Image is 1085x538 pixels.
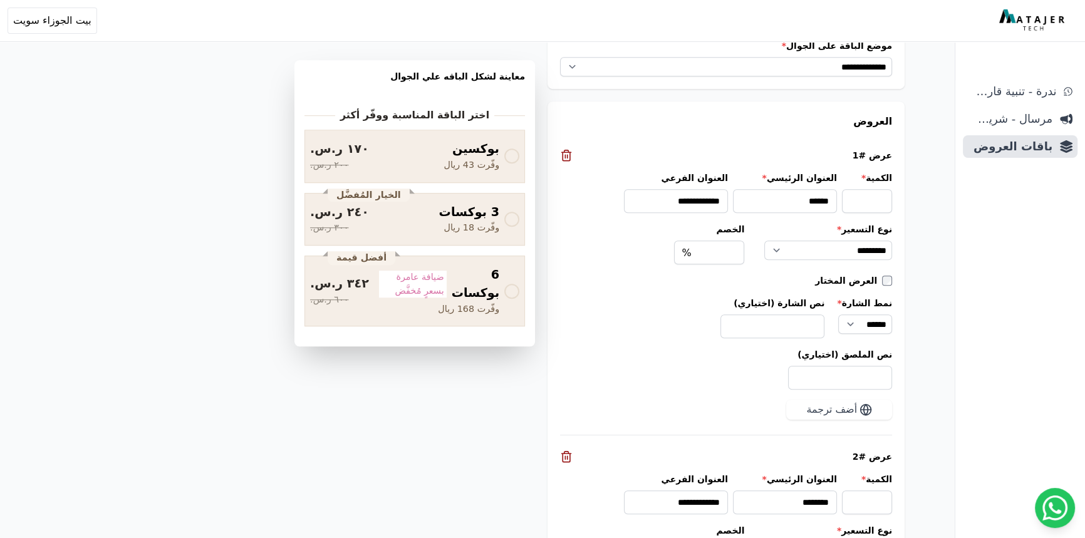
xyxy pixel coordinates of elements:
[304,70,525,98] h3: معاينة لشكل الباقه علي الجوال
[328,189,410,202] div: الخيار المُفضَّل
[733,172,837,184] label: العنوان الرئيسي
[733,473,837,485] label: العنوان الرئيسي
[674,524,744,537] label: الخصم
[328,251,395,265] div: أفضل قيمة
[968,83,1056,100] span: ندرة - تنبية قارب علي النفاذ
[444,221,499,235] span: وفّرت 18 ريال
[560,39,892,52] label: موضع الباقة على الجوال
[786,400,892,420] button: أضف ترجمة
[340,108,489,123] h2: اختر الباقة المناسبة ووفّر أكثر
[682,246,691,261] span: %
[439,204,499,222] span: 3 بوكسات
[720,297,824,309] label: نص الشارة (اختياري)
[560,114,892,129] h3: العروض
[560,450,892,463] div: عرض #2
[8,8,97,34] button: بيت الجوزاء سويت
[452,266,499,303] span: 6 بوكسات
[310,140,369,158] span: ١٧٠ ر.س.
[379,271,447,297] span: ضيافة عامرة بسعرٍ مُخفَّض
[438,303,499,316] span: وفّرت 168 ريال
[999,9,1067,32] img: MatajerTech Logo
[842,473,892,485] label: الكمية
[310,158,348,172] span: ٢٠٠ ر.س.
[310,204,369,222] span: ٢٤٠ ر.س.
[624,473,728,485] label: العنوان الفرعي
[310,293,348,307] span: ٦٠٠ ر.س.
[624,172,728,184] label: العنوان الفرعي
[310,275,369,293] span: ٣٤٢ ر.س.
[13,13,91,28] span: بيت الجوزاء سويت
[764,223,892,235] label: نوع التسعير
[968,138,1052,155] span: باقات العروض
[674,223,744,235] label: الخصم
[560,149,892,162] div: عرض #1
[968,110,1052,128] span: مرسال - شريط دعاية
[806,402,857,417] span: أضف ترجمة
[310,221,348,235] span: ٣٠٠ ر.س.
[560,348,892,361] label: نص الملصق (اختياري)
[452,140,499,158] span: بوكسين
[764,524,892,537] label: نوع التسعير
[842,172,892,184] label: الكمية
[444,158,499,172] span: وفّرت 43 ريال
[815,274,882,287] label: العرض المختار
[837,297,892,309] label: نمط الشارة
